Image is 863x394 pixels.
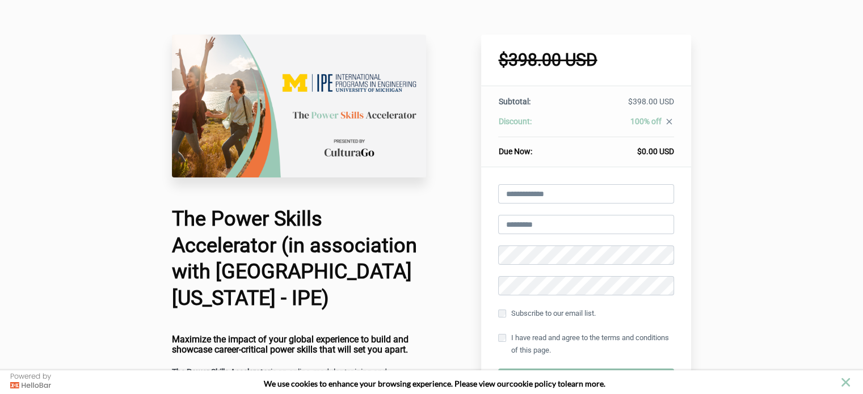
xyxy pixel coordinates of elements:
i: close [664,117,674,126]
input: Subscribe to our email list. [498,310,506,317]
td: $398.00 USD [572,96,674,116]
a: cookie policy [510,379,556,388]
span: learn more. [565,379,605,388]
input: I have read and agree to the terms and conditions of this page. [498,334,506,342]
strong: to [558,379,565,388]
a: close [662,117,674,129]
button: close [839,375,853,389]
span: $0.00 USD [637,147,674,156]
strong: The Power Skills Accelerator [172,367,271,376]
img: d416d46-d031-e-e5eb-e525b5ae3c0c_UMich_IPE_PSA_.png [172,35,426,177]
span: We use cookies to enhance your browsing experience. Please view our [264,379,510,388]
label: I have read and agree to the terms and conditions of this page. [498,332,674,357]
label: Subscribe to our email list. [498,307,595,320]
th: Due Now: [498,137,572,158]
span: 100% off [630,117,662,126]
h4: Maximize the impact of your global experience to build and showcase career-critical power skills ... [172,334,426,354]
h1: The Power Skills Accelerator (in association with [GEOGRAPHIC_DATA][US_STATE] - IPE) [172,206,426,312]
span: Subtotal: [498,97,530,106]
h1: $398.00 USD [498,52,674,69]
th: Discount: [498,116,572,137]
